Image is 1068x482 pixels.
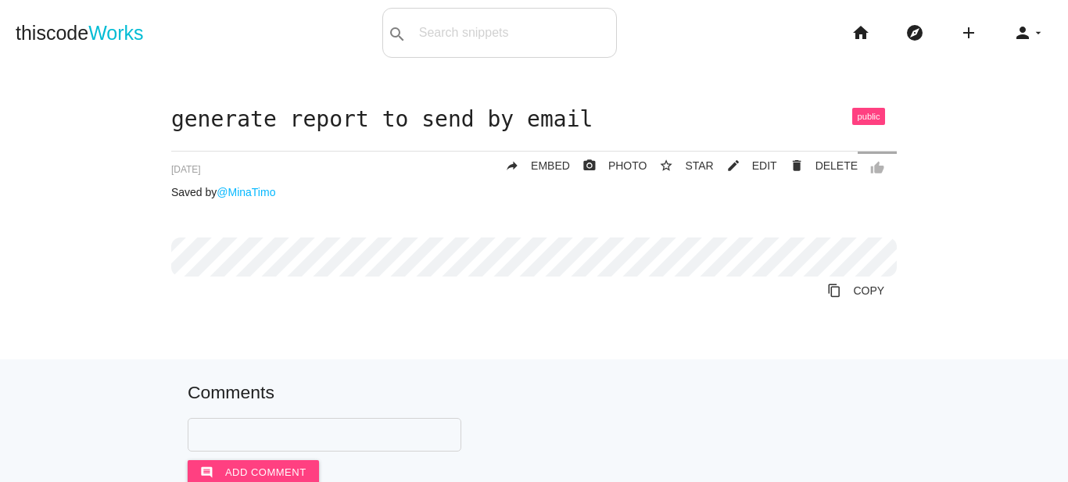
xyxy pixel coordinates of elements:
[505,152,519,180] i: reply
[171,164,201,175] span: [DATE]
[647,152,713,180] button: star_borderSTAR
[851,8,870,58] i: home
[188,383,880,402] h5: Comments
[659,152,673,180] i: star_border
[752,159,777,172] span: EDIT
[171,108,897,132] h1: generate report to send by email
[411,16,616,49] input: Search snippets
[1013,8,1032,58] i: person
[531,159,570,172] span: EMBED
[777,152,858,180] a: Delete Post
[790,152,804,180] i: delete
[1032,8,1045,58] i: arrow_drop_down
[388,9,407,59] i: search
[171,186,897,198] p: Saved by
[383,9,411,57] button: search
[714,152,777,180] a: mode_editEDIT
[217,186,275,198] a: @MinaTimo
[815,159,858,172] span: DELETE
[608,159,647,172] span: PHOTO
[905,8,924,58] i: explore
[493,152,570,180] a: replyEMBED
[827,277,841,305] i: content_copy
[570,152,647,180] a: photo_cameraPHOTO
[959,8,978,58] i: add
[16,8,144,58] a: thiscodeWorks
[582,152,597,180] i: photo_camera
[88,22,143,44] span: Works
[815,277,897,305] a: Copy to Clipboard
[726,152,740,180] i: mode_edit
[685,159,713,172] span: STAR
